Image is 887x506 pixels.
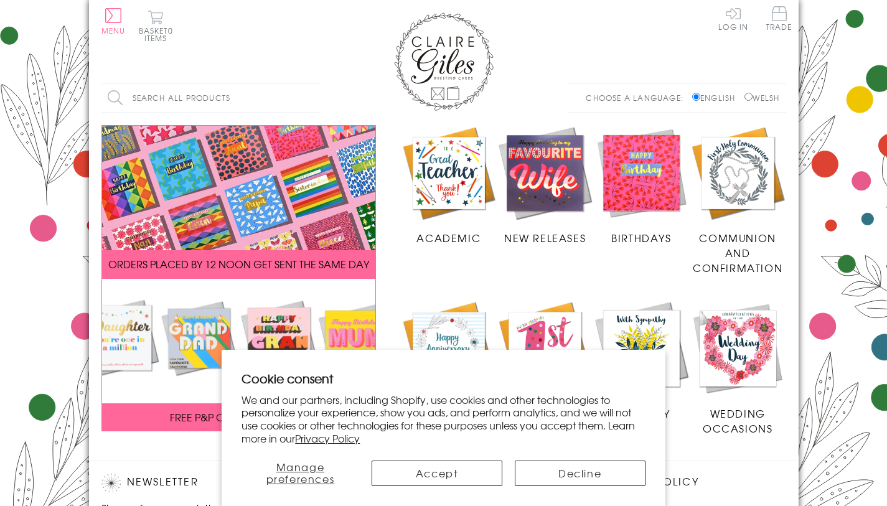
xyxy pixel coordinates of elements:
span: Wedding Occasions [703,406,772,436]
h2: Cookie consent [242,370,645,387]
span: Manage preferences [266,459,335,486]
a: Sympathy [593,300,690,421]
a: Log In [718,6,748,30]
span: Trade [766,6,792,30]
a: Academic [401,125,497,246]
button: Manage preferences [242,461,359,486]
span: Menu [101,25,126,36]
span: FREE P&P ON ALL UK ORDERS [170,410,307,424]
button: Basket0 items [139,10,173,42]
a: Privacy Policy [295,431,360,446]
a: Wedding Occasions [690,300,786,436]
a: Age Cards [497,300,593,421]
button: Menu [101,8,126,34]
p: We and our partners, including Shopify, use cookies and other technologies to personalize your ex... [242,393,645,445]
button: Decline [515,461,645,486]
input: Welsh [744,93,753,101]
span: Communion and Confirmation [693,230,782,275]
input: English [692,93,700,101]
a: Birthdays [593,125,690,246]
h2: Newsletter [101,474,313,492]
span: ORDERS PLACED BY 12 NOON GET SENT THE SAME DAY [108,256,369,271]
span: Academic [416,230,481,245]
a: Anniversary [401,300,497,421]
a: New Releases [497,125,593,246]
span: New Releases [504,230,586,245]
p: Choose a language: [586,92,690,103]
label: Welsh [744,92,780,103]
a: Trade [766,6,792,33]
input: Search [307,84,319,112]
img: Claire Giles Greetings Cards [394,12,494,111]
span: 0 items [144,25,173,44]
a: Communion and Confirmation [690,125,786,276]
input: Search all products [101,84,319,112]
button: Accept [372,461,502,486]
label: English [692,92,741,103]
span: Birthdays [611,230,671,245]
